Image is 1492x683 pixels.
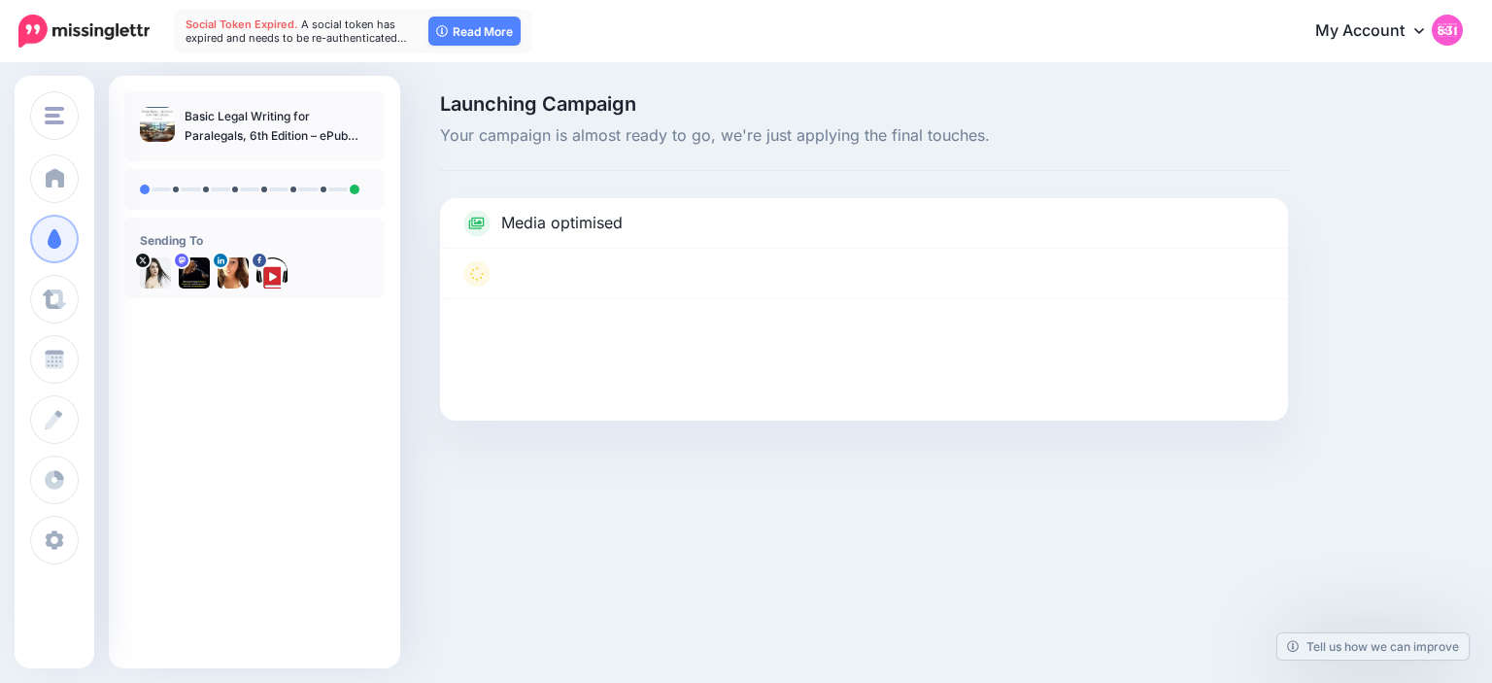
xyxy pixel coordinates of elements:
p: Basic Legal Writing for Paralegals, 6th Edition – ePub and PDF eBook [185,107,369,146]
img: 1537218439639-55706.png [218,257,249,289]
span: A social token has expired and needs to be re-authenticated… [186,17,407,45]
h4: Sending To [140,233,369,248]
a: Tell us how we can improve [1277,633,1469,660]
span: Social Token Expired. [186,17,298,31]
span: Your campaign is almost ready to go, we're just applying the final touches. [440,123,1288,149]
img: 802740b3fb02512f-84599.jpg [179,257,210,289]
img: 307443043_482319977280263_5046162966333289374_n-bsa149661.png [256,257,288,289]
img: tSvj_Osu-58146.jpg [140,257,171,289]
p: Media optimised [501,211,623,236]
a: Read More [428,17,521,46]
img: menu.png [45,107,64,124]
span: Launching Campaign [440,94,1288,114]
a: My Account [1296,8,1463,55]
img: 5043566fdbc7315e9adb4e2e6c2f05bd_thumb.jpg [140,107,175,142]
img: Missinglettr [18,15,150,48]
